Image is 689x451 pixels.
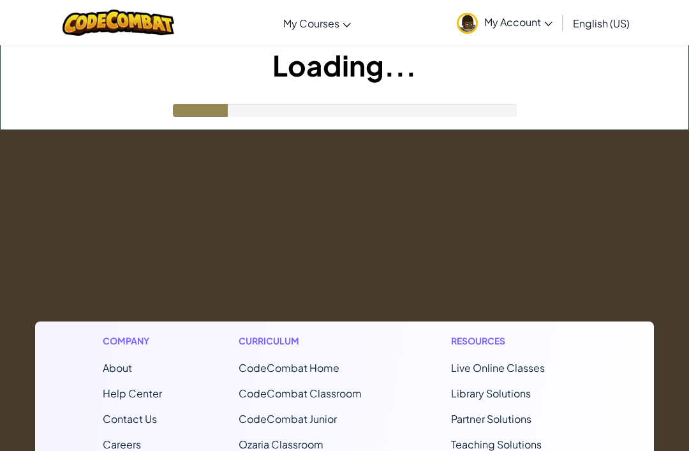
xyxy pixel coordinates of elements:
[283,17,339,30] span: My Courses
[103,438,141,451] a: Careers
[239,361,339,374] span: CodeCombat Home
[450,3,559,43] a: My Account
[573,17,630,30] span: English (US)
[451,412,531,425] a: Partner Solutions
[239,438,323,451] a: Ozaria Classroom
[451,334,587,348] h1: Resources
[239,412,337,425] a: CodeCombat Junior
[457,13,478,34] img: avatar
[239,334,374,348] h1: Curriculum
[451,361,545,374] a: Live Online Classes
[63,10,174,36] img: CodeCombat logo
[451,438,542,451] a: Teaching Solutions
[103,334,162,348] h1: Company
[1,45,688,85] h1: Loading...
[103,387,162,400] a: Help Center
[103,412,157,425] span: Contact Us
[484,15,552,29] span: My Account
[239,387,362,400] a: CodeCombat Classroom
[567,6,636,40] a: English (US)
[103,361,132,374] a: About
[277,6,357,40] a: My Courses
[451,387,531,400] a: Library Solutions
